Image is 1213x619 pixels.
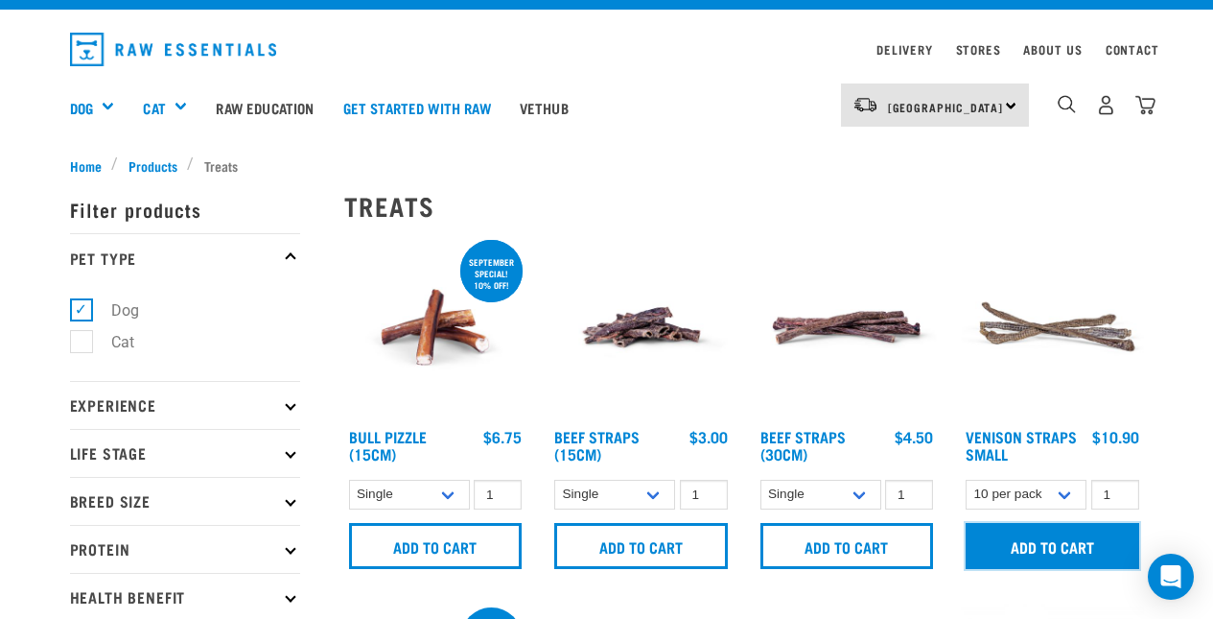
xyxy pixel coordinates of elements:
a: Products [118,155,187,176]
span: Products [128,155,177,176]
p: Life Stage [70,429,300,477]
a: About Us [1023,46,1082,53]
a: Beef Straps (15cm) [554,432,640,458]
a: Cat [143,97,165,119]
p: Pet Type [70,233,300,281]
input: Add to cart [760,523,934,569]
div: $6.75 [483,428,522,445]
p: Filter products [70,185,300,233]
nav: dropdown navigation [55,25,1159,74]
img: Raw Essentials Beef Straps 6 Pack [756,236,939,419]
input: Add to cart [554,523,728,569]
p: Protein [70,525,300,573]
p: Experience [70,381,300,429]
span: [GEOGRAPHIC_DATA] [888,104,1004,110]
a: Delivery [876,46,932,53]
img: home-icon-1@2x.png [1058,95,1076,113]
img: Raw Essentials Beef Straps 15cm 6 Pack [549,236,733,419]
span: Home [70,155,102,176]
input: Add to cart [349,523,523,569]
h2: Treats [344,191,1144,221]
a: Dog [70,97,93,119]
label: Cat [81,330,142,354]
div: $3.00 [689,428,728,445]
a: Home [70,155,112,176]
div: Open Intercom Messenger [1148,554,1194,600]
input: 1 [680,480,728,510]
a: Contact [1106,46,1159,53]
label: Dog [81,298,147,322]
img: van-moving.png [852,96,878,113]
a: Beef Straps (30cm) [760,432,846,458]
input: 1 [885,480,933,510]
a: Stores [956,46,1001,53]
img: Raw Essentials Logo [70,33,277,66]
a: Get started with Raw [329,69,505,146]
img: home-icon@2x.png [1135,95,1155,115]
a: Venison Straps Small [966,432,1077,458]
p: Breed Size [70,477,300,525]
input: 1 [474,480,522,510]
input: 1 [1091,480,1139,510]
img: Venison Straps [961,236,1144,419]
div: September special! 10% off! [460,248,523,299]
div: $10.90 [1092,428,1139,445]
a: Vethub [505,69,583,146]
a: Raw Education [201,69,328,146]
nav: breadcrumbs [70,155,1144,176]
input: Add to cart [966,523,1139,569]
a: Bull Pizzle (15cm) [349,432,427,458]
div: $4.50 [895,428,933,445]
img: user.png [1096,95,1116,115]
img: Bull Pizzle [344,236,527,419]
